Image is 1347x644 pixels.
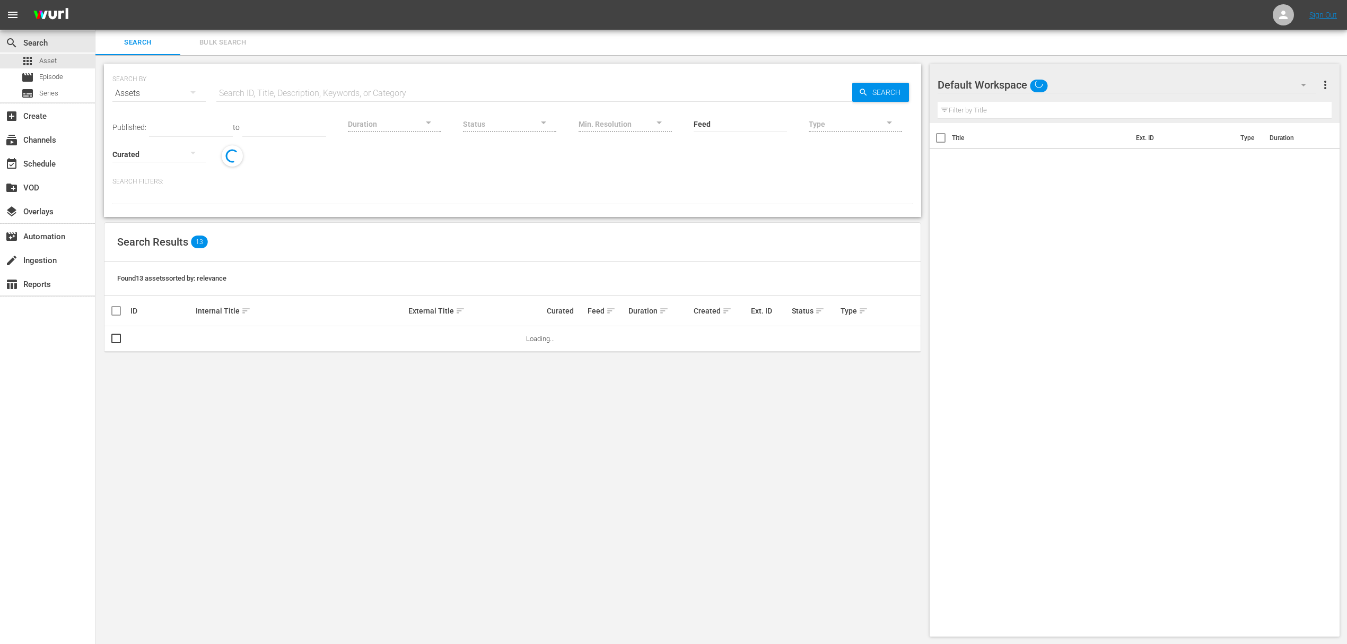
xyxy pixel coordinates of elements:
span: Series [39,88,58,99]
span: Episode [21,71,34,84]
span: Loading... [526,335,555,343]
div: Curated [547,307,584,315]
span: to [233,123,240,132]
span: Overlays [5,205,18,218]
span: Channels [5,134,18,146]
div: Assets [112,79,206,108]
img: ans4CAIJ8jUAAAAAAAAAAAAAAAAAAAAAAAAgQb4GAAAAAAAAAAAAAAAAAAAAAAAAJMjXAAAAAAAAAAAAAAAAAAAAAAAAgAT5G... [25,3,76,28]
div: Ext. ID [751,307,789,315]
th: Duration [1263,123,1327,153]
span: sort [815,306,825,316]
div: Status [792,304,837,317]
span: Asset [39,56,57,66]
span: Search [102,37,174,49]
span: Asset [21,55,34,67]
span: Search Results [117,236,188,248]
th: Type [1234,123,1263,153]
button: Search [852,83,909,102]
th: Ext. ID [1130,123,1234,153]
div: Type [841,304,870,317]
span: Published: [112,123,146,132]
span: Search [868,83,909,102]
span: Search [5,37,18,49]
div: Duration [628,304,690,317]
span: more_vert [1319,79,1332,91]
span: Schedule [5,158,18,170]
span: menu [6,8,19,21]
span: Automation [5,230,18,243]
span: sort [456,306,465,316]
div: Default Workspace [938,70,1316,100]
span: sort [722,306,732,316]
span: Ingestion [5,254,18,267]
span: Episode [39,72,63,82]
span: VOD [5,181,18,194]
span: Series [21,87,34,100]
span: Found 13 assets sorted by: relevance [117,274,226,282]
div: Internal Title [196,304,405,317]
div: Feed [588,304,625,317]
p: Search Filters: [112,177,913,186]
span: Create [5,110,18,123]
span: sort [859,306,868,316]
span: sort [241,306,251,316]
div: External Title [408,304,544,317]
a: Sign Out [1309,11,1337,19]
span: Reports [5,278,18,291]
span: 13 [191,236,208,248]
span: sort [606,306,616,316]
span: sort [659,306,669,316]
button: more_vert [1319,72,1332,98]
div: Created [694,304,748,317]
span: Bulk Search [187,37,259,49]
th: Title [952,123,1130,153]
div: ID [130,307,193,315]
